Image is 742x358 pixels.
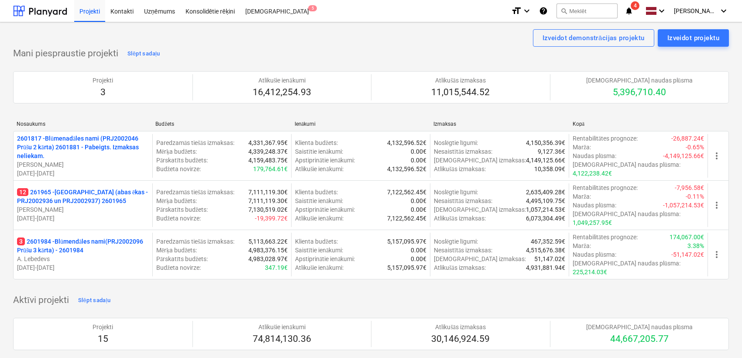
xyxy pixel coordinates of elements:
p: [DEMOGRAPHIC_DATA] naudas plūsma : [573,259,680,268]
p: Nesaistītās izmaksas : [434,246,492,255]
p: 4,159,483.75€ [248,156,288,165]
p: A. Lebedevs [17,255,149,263]
p: 6,073,304.49€ [526,214,565,223]
div: Izmaksas [433,121,565,127]
p: 2,635,409.28€ [526,188,565,196]
i: keyboard_arrow_down [718,6,729,16]
p: Rentabilitātes prognoze : [573,183,638,192]
span: search [560,7,567,14]
p: -7,956.58€ [675,183,704,192]
p: 4,331,367.95€ [248,138,288,147]
p: Budžeta novirze : [156,214,201,223]
button: Slēpt sadaļu [125,47,162,61]
p: -4,149,125.66€ [663,151,704,160]
p: Paredzamās tiešās izmaksas : [156,138,234,147]
i: notifications [625,6,633,16]
p: 4,122,238.42€ [573,169,612,178]
p: 2601984 - Blūmendāles nami(PRJ2002096 Prūšu 3 kārta) - 2601984 [17,237,149,255]
p: 2601817 - Blūmenadāles nami (PRJ2002046 Prūšu 2 kārta) 2601881 - Pabeigts. Izmaksas neliekam. [17,134,149,160]
p: Projekti [93,323,113,331]
p: 0.00€ [411,246,426,255]
p: 0.00€ [411,196,426,205]
p: Mērķa budžets : [156,196,197,205]
p: -0.11% [686,192,704,201]
p: 51,147.02€ [534,255,565,263]
div: Ienākumi [295,121,426,127]
span: more_vert [711,249,722,260]
p: 16,412,254.93 [253,86,311,99]
p: Atlikušie ienākumi [253,76,311,85]
p: 4,495,109.75€ [526,196,565,205]
p: -1,057,214.53€ [663,201,704,210]
p: [DEMOGRAPHIC_DATA] izmaksas : [434,156,526,165]
p: Budžeta novirze : [156,263,201,272]
p: Marža : [573,143,591,151]
p: Atlikušie ienākumi : [295,214,344,223]
button: Meklēt [556,3,618,18]
div: 32601984 -Blūmendāles nami(PRJ2002096 Prūšu 3 kārta) - 2601984A. Lebedevs[DATE]-[DATE] [17,237,149,272]
p: 4,515,676.38€ [526,246,565,255]
div: 12261965 -[GEOGRAPHIC_DATA] (abas ēkas - PRJ2002936 un PRJ2002937) 2601965[PERSON_NAME][DATE]-[DATE] [17,188,149,223]
p: 4,149,125.66€ [526,156,565,165]
p: Paredzamās tiešās izmaksas : [156,188,234,196]
span: 12 [17,188,28,196]
p: Atlikušie ienākumi [253,323,311,331]
span: 4 [631,1,639,10]
iframe: Chat Widget [698,316,742,358]
p: Atlikušās izmaksas [431,323,490,331]
p: Paredzamās tiešās izmaksas : [156,237,234,246]
p: 7,130,519.02€ [248,205,288,214]
p: 9,127.36€ [538,147,565,156]
p: 4,132,596.52€ [387,138,426,147]
p: 347.19€ [265,263,288,272]
p: 0.00€ [411,156,426,165]
p: Naudas plūsma : [573,201,616,210]
i: keyboard_arrow_down [522,6,532,16]
p: 7,122,562.45€ [387,188,426,196]
p: 15 [93,333,113,345]
p: [DEMOGRAPHIC_DATA] izmaksas : [434,205,526,214]
p: 3 [93,86,113,99]
p: Atlikušās izmaksas : [434,214,486,223]
div: 2601817 -Blūmenadāles nami (PRJ2002046 Prūšu 2 kārta) 2601881 - Pabeigts. Izmaksas neliekam.[PERS... [17,134,149,178]
p: Atlikušie ienākumi : [295,165,344,173]
p: 4,931,881.94€ [526,263,565,272]
p: Noslēgtie līgumi : [434,237,478,246]
p: 74,814,130.36 [253,333,311,345]
p: Naudas plūsma : [573,151,616,160]
button: Izveidot demonstrācijas projektu [533,29,654,47]
p: 225,214.03€ [573,268,607,276]
span: more_vert [711,151,722,161]
p: -26,887.24€ [671,134,704,143]
p: [DEMOGRAPHIC_DATA] naudas plūsma [586,76,693,85]
p: [DEMOGRAPHIC_DATA] izmaksas : [434,255,526,263]
p: 30,146,924.59 [431,333,490,345]
p: 10,358.09€ [534,165,565,173]
p: 0.00€ [411,147,426,156]
p: Pārskatīts budžets : [156,255,208,263]
p: Marža : [573,192,591,201]
p: Saistītie ienākumi : [295,246,343,255]
p: Projekti [93,76,113,85]
p: 4,150,356.39€ [526,138,565,147]
p: [DATE] - [DATE] [17,169,149,178]
p: Klienta budžets : [295,188,338,196]
p: -51,147.02€ [671,250,704,259]
p: Atlikušās izmaksas : [434,263,486,272]
p: Atlikušās izmaksas [431,76,490,85]
p: [DEMOGRAPHIC_DATA] naudas plūsma : [573,210,680,218]
span: 3 [17,238,25,245]
p: Budžeta novirze : [156,165,201,173]
p: 11,015,544.52 [431,86,490,99]
p: 7,122,562.45€ [387,214,426,223]
p: -0.65% [686,143,704,151]
p: Rentabilitātes prognoze : [573,134,638,143]
div: Slēpt sadaļu [127,49,160,59]
button: Slēpt sadaļu [76,293,113,307]
p: 4,339,248.37€ [248,147,288,156]
p: 1,057,214.53€ [526,205,565,214]
p: Naudas plūsma : [573,250,616,259]
div: Izveidot demonstrācijas projektu [543,32,645,44]
p: [DEMOGRAPHIC_DATA] naudas plūsma : [573,160,680,169]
